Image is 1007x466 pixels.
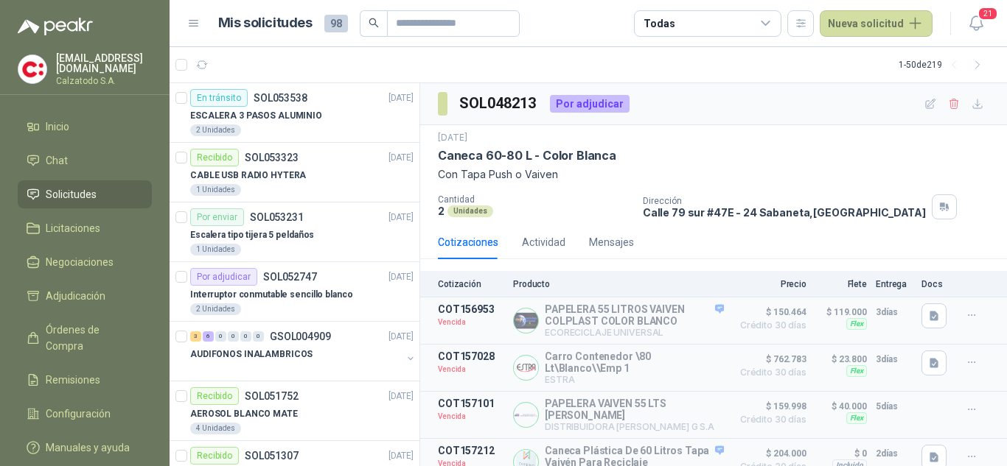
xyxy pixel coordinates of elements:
div: Flex [846,318,867,330]
h1: Mis solicitudes [218,13,313,34]
a: Chat [18,146,152,174]
p: [DATE] [388,330,414,344]
div: Recibido [190,447,239,465]
a: Solicitudes [18,180,152,208]
p: Flete [815,279,867,289]
p: [DATE] [388,211,414,225]
p: ECORECICLAJE UNIVERSAL [545,327,724,338]
span: search [369,18,379,28]
p: SOL052747 [263,272,317,282]
div: Todas [644,15,675,32]
p: ESCALERA 3 PASOS ALUMINIO [190,109,322,123]
a: Adjudicación [18,282,152,310]
p: 2 [438,205,445,217]
button: Nueva solicitud [820,10,933,37]
div: 2 Unidades [190,303,241,315]
p: 5 días [876,398,913,415]
span: Solicitudes [46,186,97,202]
div: Por adjudicar [550,95,630,113]
img: Company Logo [18,55,46,83]
div: 1 Unidades [190,184,241,196]
p: PAPELERA 55 LITROS VAIVEN COLPLAST COLOR BLANCO [545,303,724,327]
p: COT156953 [438,303,504,315]
p: SOL051752 [245,391,299,401]
p: [DATE] [438,131,467,145]
p: $ 23.800 [815,350,867,368]
span: Crédito 30 días [733,368,806,377]
p: Docs [921,279,951,289]
p: [DATE] [388,270,414,284]
div: 0 [240,331,251,342]
a: Inicio [18,113,152,141]
div: Recibido [190,387,239,405]
h3: SOL048213 [459,92,538,115]
p: Carro Contenedor \80 Lt\Blanco\\Emp 1 [545,350,724,374]
p: [DATE] [388,91,414,105]
a: 3 6 0 0 0 0 GSOL004909[DATE] AUDIFONOS INALAMBRICOS [190,328,417,375]
button: 21 [963,10,989,37]
p: SOL053538 [254,93,307,103]
span: Chat [46,152,68,169]
p: $ 40.000 [815,398,867,415]
div: Cotizaciones [438,234,498,250]
img: Logo peakr [18,18,93,35]
span: Remisiones [46,372,100,388]
div: 6 [203,331,214,342]
div: Actividad [522,234,565,250]
p: 3 días [876,303,913,321]
p: DISTRIBUIDORA [PERSON_NAME] G S.A [545,421,724,432]
p: ESTRA [545,374,724,385]
div: En tránsito [190,89,248,107]
a: RecibidoSOL051752[DATE] AEROSOL BLANCO MATE4 Unidades [170,381,419,441]
p: Producto [513,279,724,289]
a: RecibidoSOL053323[DATE] CABLE USB RADIO HYTERA1 Unidades [170,143,419,202]
div: 0 [215,331,226,342]
span: Inicio [46,119,69,135]
p: Precio [733,279,806,289]
p: SOL053231 [250,212,304,222]
p: Interruptor conmutable sencillo blanco [190,288,352,302]
p: 3 días [876,350,913,368]
span: Configuración [46,406,111,422]
div: Por adjudicar [190,268,257,286]
a: Órdenes de Compra [18,316,152,360]
span: Licitaciones [46,220,100,236]
p: Cotización [438,279,504,289]
p: AEROSOL BLANCO MATE [190,407,298,421]
span: Negociaciones [46,254,114,270]
span: Crédito 30 días [733,321,806,330]
a: Configuración [18,400,152,428]
div: 1 Unidades [190,244,241,255]
p: [DATE] [388,389,414,403]
p: 2 días [876,445,913,462]
p: PAPELERA VAIVEN 55 LTS [PERSON_NAME] [545,398,724,421]
img: Company Logo [514,356,538,380]
span: $ 159.998 [733,398,806,415]
p: Cantidad [438,194,631,205]
p: CABLE USB RADIO HYTERA [190,169,306,183]
div: 0 [253,331,264,342]
div: 0 [228,331,239,342]
p: GSOL004909 [270,331,331,342]
span: $ 762.783 [733,350,806,368]
p: SOL051307 [245,451,299,461]
span: Crédito 30 días [733,415,806,424]
p: Escalera tipo tijera 5 peldaños [190,228,314,242]
a: Por enviarSOL053231[DATE] Escalera tipo tijera 5 peldaños1 Unidades [170,202,419,262]
div: 3 [190,331,201,342]
p: COT157101 [438,398,504,409]
p: Entrega [876,279,913,289]
span: 21 [978,7,998,21]
img: Company Logo [514,308,538,333]
span: Manuales y ayuda [46,439,130,456]
div: 4 Unidades [190,423,241,434]
div: Por enviar [190,208,244,226]
div: Unidades [447,205,493,217]
p: SOL053323 [245,152,299,163]
p: COT157212 [438,445,504,456]
div: 1 - 50 de 219 [899,53,989,77]
div: Flex [846,412,867,424]
div: Mensajes [589,234,634,250]
span: Órdenes de Compra [46,322,138,354]
p: Con Tapa Push o Vaiven [438,166,989,183]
